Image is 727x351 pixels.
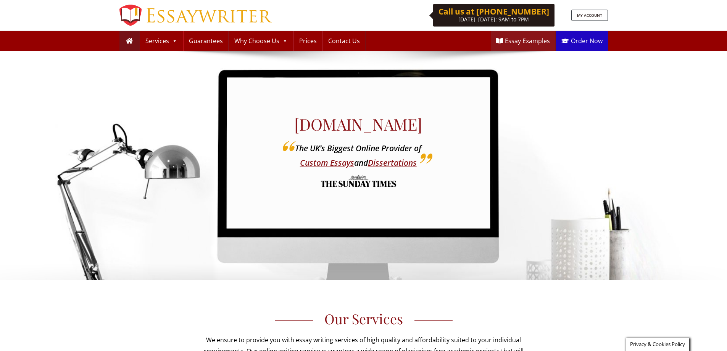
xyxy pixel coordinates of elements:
[458,16,529,23] span: [DATE]–[DATE]: 9AM to 7PM
[300,157,354,168] a: Custom Essays
[294,31,322,51] a: Prices
[556,31,608,51] a: Order Now
[200,311,528,327] h3: Our Services
[630,341,685,348] span: Privacy & Cookies Policy
[571,10,608,21] a: MY ACCOUNT
[323,31,365,51] a: Contact Us
[229,31,293,51] a: Why Choose Us
[438,6,549,17] b: Call us at [PHONE_NUMBER]
[491,31,555,51] a: Essay Examples
[295,143,421,168] i: The UK’s Biggest Online Provider of and
[184,31,228,51] a: Guarantees
[294,115,422,134] h1: [DOMAIN_NAME]
[368,157,417,168] a: Dissertations
[320,170,397,192] img: the sunday times
[140,31,183,51] a: Services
